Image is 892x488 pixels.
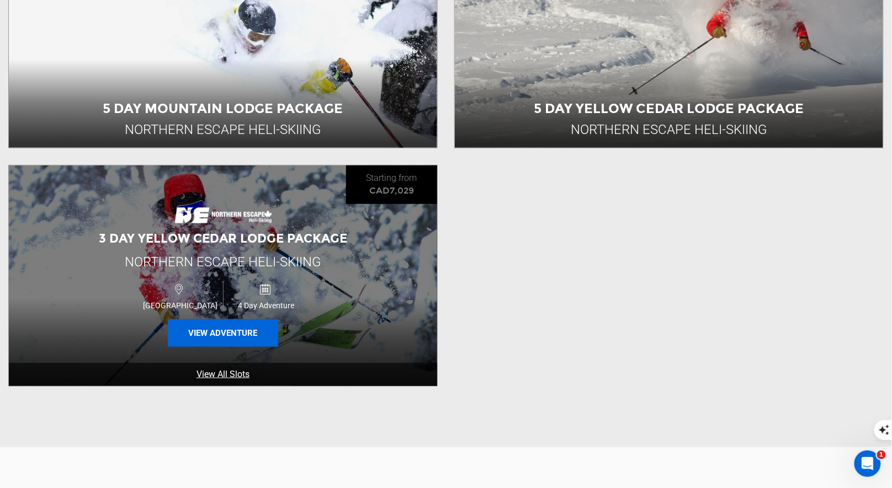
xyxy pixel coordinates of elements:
[125,254,321,270] span: Northern Escape Heli-Skiing
[99,231,347,246] span: 3 Day Yellow Cedar Lodge Package
[173,197,273,224] img: images
[137,301,223,310] span: [GEOGRAPHIC_DATA]
[224,301,309,310] span: 4 Day Adventure
[168,319,278,347] button: View Adventure
[854,451,881,477] iframe: Intercom live chat
[9,363,437,387] a: View All Slots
